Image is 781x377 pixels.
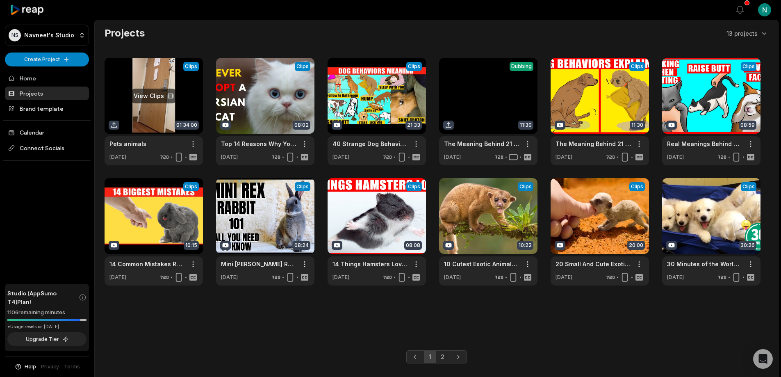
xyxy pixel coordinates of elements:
[444,260,519,268] a: 10 Cutest Exotic Animals You Can Actually Own as Pets
[667,139,742,148] a: Real Meanings Behind 9 Strange Cat Behaviors Explained
[221,260,296,268] a: Mini [PERSON_NAME] Rabbit 101: All You Need To Know
[406,350,467,363] ul: Pagination
[5,71,89,85] a: Home
[24,32,74,39] p: Navneet's Studio
[444,139,519,148] a: The Meaning Behind 21 Strangest Dog Behaviors _ Jaw-Dropping Facts about Dogs
[449,350,467,363] a: Next page
[7,332,87,346] button: Upgrade Tier
[667,260,742,268] a: 30 Minutes of the World's CUTEST Puppies! 🐶💕
[25,363,36,370] span: Help
[332,260,408,268] a: 14 Things Hamsters Love the Most
[424,350,436,363] a: Page 1 is your current page
[5,53,89,66] button: Create Project
[726,29,768,38] button: 13 projects
[5,126,89,139] a: Calendar
[753,349,773,369] div: Open Intercom Messenger
[7,308,87,317] div: 1106 remaining minutes
[7,324,87,330] div: *Usage resets on [DATE]
[41,363,59,370] a: Privacy
[7,289,79,306] span: Studio (AppSumo T4) Plan!
[109,139,146,148] a: Pets animals
[14,363,36,370] button: Help
[221,139,296,148] a: Top 14 Reasons Why You Shouldn't Get a Persian Cat
[5,141,89,155] span: Connect Socials
[436,350,449,363] a: Page 2
[556,139,631,148] a: The Meaning Behind 21 Strangest Dog Behaviors | Jaw-Dropping Facts about Dogs
[406,350,424,363] a: Previous page
[332,139,408,148] a: 40 Strange Dog Behaviors Explained. Dog Body Language. Jaw-Dropping Facts about Dogs
[5,102,89,115] a: Brand template
[5,87,89,100] a: Projects
[109,260,185,268] a: 14 Common Mistakes Rabbit Owners Make
[105,27,145,40] h2: Projects
[556,260,631,268] a: 20 Small And Cute Exotic Animals You Can Own As Pets
[9,29,21,41] div: NS
[64,363,80,370] a: Terms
